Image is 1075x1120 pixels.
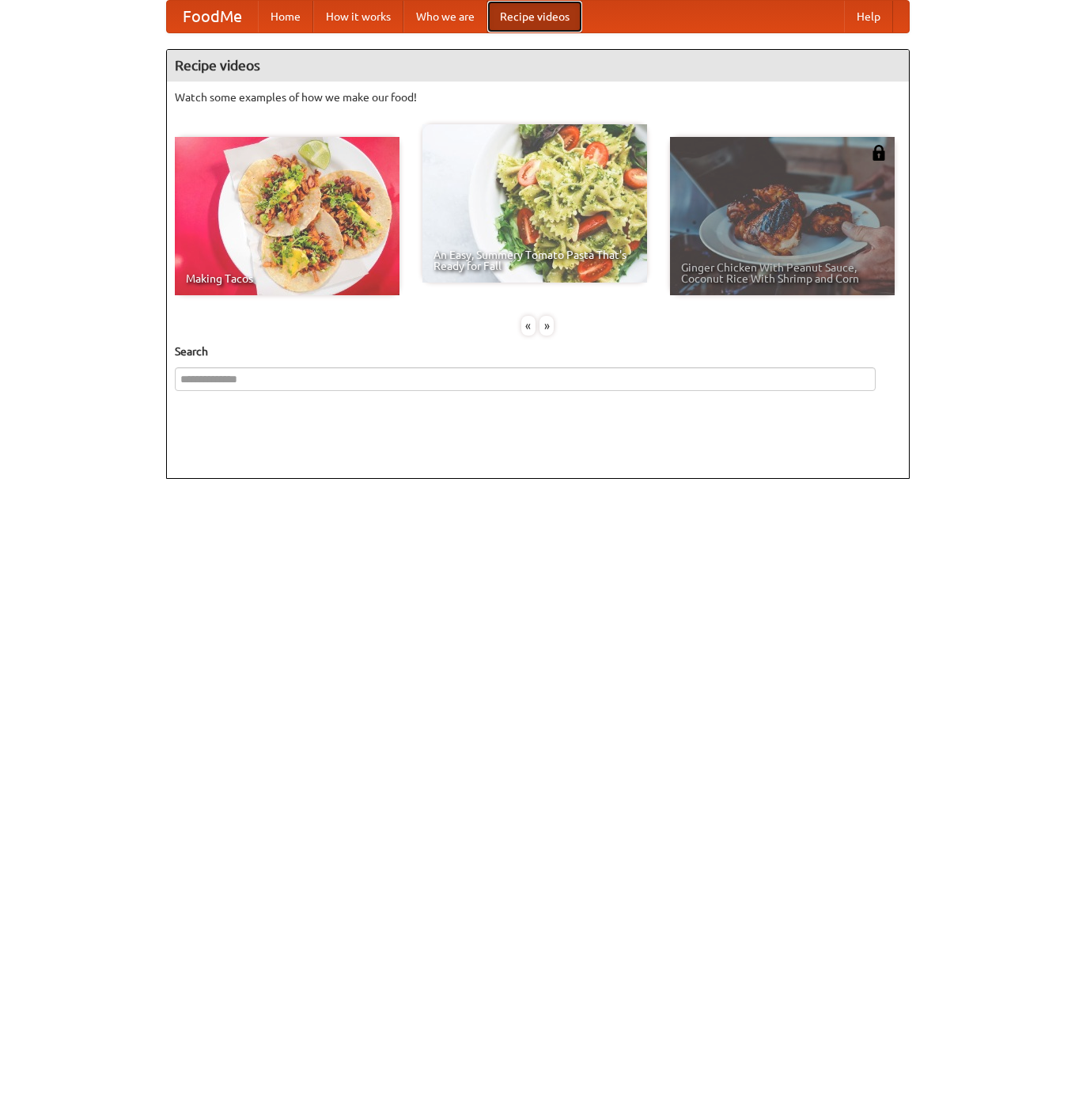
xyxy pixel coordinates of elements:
div: « [521,316,536,336]
a: Help [844,1,893,32]
a: An Easy, Summery Tomato Pasta That's Ready for Fall [422,124,647,283]
a: Who we are [403,1,487,32]
p: Watch some examples of how we make our food! [175,89,901,105]
a: Making Tacos [175,137,399,295]
a: How it works [313,1,403,32]
a: Home [258,1,313,32]
span: An Easy, Summery Tomato Pasta That's Ready for Fall [433,249,636,271]
span: Making Tacos [186,273,388,284]
a: Recipe videos [487,1,582,32]
a: FoodMe [167,1,258,32]
h4: Recipe videos [167,50,909,82]
div: » [539,316,554,336]
img: 483408.png [871,145,887,161]
h5: Search [175,344,901,359]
